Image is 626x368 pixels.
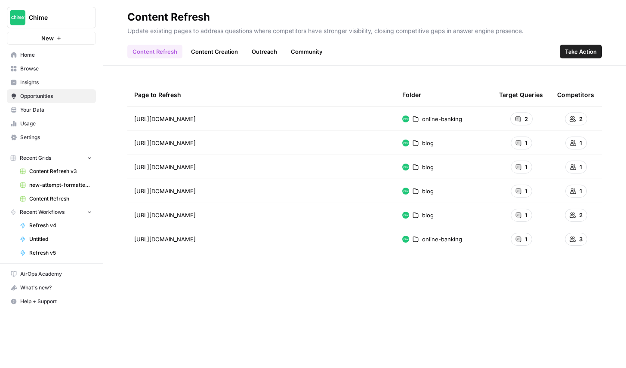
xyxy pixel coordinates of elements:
[579,115,583,123] span: 2
[20,298,92,305] span: Help + Support
[7,89,96,103] a: Opportunities
[7,48,96,62] a: Home
[525,139,527,147] span: 1
[560,45,602,58] button: Take Action
[7,117,96,131] a: Usage
[20,92,92,100] span: Opportunities
[20,106,92,114] span: Your Data
[29,167,92,175] span: Content Refresh v3
[402,188,409,195] img: mhv33baw7plipcpp00rsngv1nu95
[525,235,527,243] span: 1
[134,115,196,123] span: [URL][DOMAIN_NAME]
[20,51,92,59] span: Home
[16,164,96,178] a: Content Refresh v3
[127,10,210,24] div: Content Refresh
[579,211,583,219] span: 2
[134,187,196,195] span: [URL][DOMAIN_NAME]
[7,267,96,281] a: AirOps Academy
[422,139,434,147] span: blog
[579,235,583,243] span: 3
[20,270,92,278] span: AirOps Academy
[134,163,196,171] span: [URL][DOMAIN_NAME]
[16,192,96,206] a: Content Refresh
[499,83,543,106] div: Target Queries
[422,211,434,219] span: blog
[402,83,421,106] div: Folder
[422,115,462,123] span: online-banking
[7,295,96,308] button: Help + Support
[402,116,409,122] img: mhv33baw7plipcpp00rsngv1nu95
[29,222,92,229] span: Refresh v4
[134,235,196,243] span: [URL][DOMAIN_NAME]
[422,187,434,195] span: blog
[524,115,528,123] span: 2
[422,235,462,243] span: online-banking
[402,164,409,170] img: mhv33baw7plipcpp00rsngv1nu95
[134,139,196,147] span: [URL][DOMAIN_NAME]
[29,249,92,257] span: Refresh v5
[7,281,96,294] div: What's new?
[7,152,96,164] button: Recent Grids
[402,212,409,219] img: mhv33baw7plipcpp00rsngv1nu95
[580,187,582,195] span: 1
[20,79,92,86] span: Insights
[29,181,92,189] span: new-attempt-formatted.csv
[580,163,582,171] span: 1
[20,134,92,141] span: Settings
[134,83,389,106] div: Page to Refresh
[580,139,582,147] span: 1
[41,34,54,43] span: New
[20,208,65,216] span: Recent Workflows
[20,154,51,162] span: Recent Grids
[127,24,602,35] p: Update existing pages to address questions where competitors have stronger visibility, closing co...
[186,45,243,58] a: Content Creation
[7,32,96,45] button: New
[422,163,434,171] span: blog
[402,140,409,146] img: mhv33baw7plipcpp00rsngv1nu95
[525,211,527,219] span: 1
[565,47,597,56] span: Take Action
[7,76,96,89] a: Insights
[16,219,96,232] a: Refresh v4
[7,131,96,144] a: Settings
[20,65,92,73] span: Browse
[134,211,196,219] span: [URL][DOMAIN_NAME]
[16,178,96,192] a: new-attempt-formatted.csv
[7,206,96,219] button: Recent Workflows
[7,62,96,76] a: Browse
[525,187,527,195] span: 1
[402,236,409,243] img: mhv33baw7plipcpp00rsngv1nu95
[7,103,96,117] a: Your Data
[557,83,594,106] div: Competitors
[286,45,328,58] a: Community
[16,246,96,260] a: Refresh v5
[16,232,96,246] a: Untitled
[10,10,25,25] img: Chime Logo
[127,45,182,58] a: Content Refresh
[29,13,81,22] span: Chime
[525,163,527,171] span: 1
[247,45,282,58] a: Outreach
[7,281,96,295] button: What's new?
[29,235,92,243] span: Untitled
[20,120,92,128] span: Usage
[7,7,96,28] button: Workspace: Chime
[29,195,92,203] span: Content Refresh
